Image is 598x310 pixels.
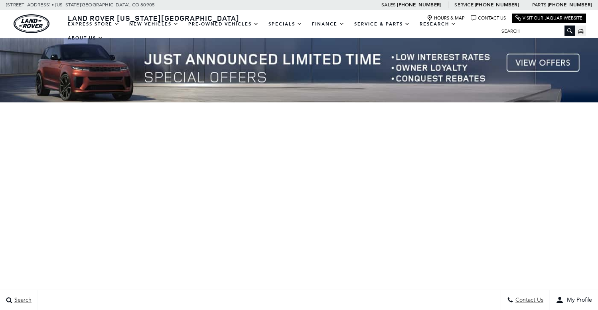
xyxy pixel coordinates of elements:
[124,17,184,31] a: New Vehicles
[14,14,49,33] img: Land Rover
[532,2,547,8] span: Parts
[548,2,592,8] a: [PHONE_NUMBER]
[515,15,582,21] a: Visit Our Jaguar Website
[12,297,32,304] span: Search
[349,17,415,31] a: Service & Parts
[564,297,592,304] span: My Profile
[495,26,575,36] input: Search
[427,15,465,21] a: Hours & Map
[6,2,155,8] a: [STREET_ADDRESS] • [US_STATE][GEOGRAPHIC_DATA], CO 80905
[475,2,519,8] a: [PHONE_NUMBER]
[415,17,461,31] a: Research
[307,17,349,31] a: Finance
[14,14,49,33] a: land-rover
[454,2,473,8] span: Service
[513,297,543,304] span: Contact Us
[184,17,264,31] a: Pre-Owned Vehicles
[68,13,239,23] span: Land Rover [US_STATE][GEOGRAPHIC_DATA]
[550,290,598,310] button: user-profile-menu
[471,15,506,21] a: Contact Us
[381,2,396,8] span: Sales
[264,17,307,31] a: Specials
[63,13,244,23] a: Land Rover [US_STATE][GEOGRAPHIC_DATA]
[397,2,441,8] a: [PHONE_NUMBER]
[63,17,495,45] nav: Main Navigation
[63,17,124,31] a: EXPRESS STORE
[63,31,108,45] a: About Us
